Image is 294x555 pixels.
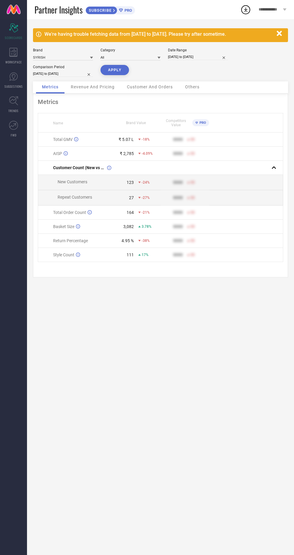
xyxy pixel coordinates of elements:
div: 9999 [173,137,183,142]
span: Competitors Value [161,119,191,127]
span: Return Percentage [53,238,88,243]
span: Basket Size [53,224,74,229]
div: 9999 [173,252,183,257]
span: 50 [190,210,195,215]
span: Name [53,121,63,125]
span: SUBSCRIBE [86,8,113,13]
span: -4.09% [142,151,153,156]
div: Metrics [38,98,283,105]
span: Others [185,84,199,89]
span: 50 [190,239,195,243]
span: Customer And Orders [127,84,173,89]
div: ₹ 5.07 L [118,137,134,142]
span: Brand Value [126,121,146,125]
span: New Customers [58,179,87,184]
div: 164 [127,210,134,215]
span: PRO [123,8,132,13]
span: 50 [190,253,195,257]
button: APPLY [100,65,129,75]
span: 50 [190,196,195,200]
input: Select comparison period [33,71,93,77]
div: 9999 [173,195,183,200]
div: Date Range [168,48,228,52]
div: 3,082 [123,224,134,229]
span: PRO [198,121,206,125]
span: AISP [53,151,62,156]
div: 123 [127,180,134,185]
span: Revenue And Pricing [71,84,115,89]
span: -38% [142,239,150,243]
a: SUBSCRIBEPRO [85,5,135,14]
span: Metrics [42,84,58,89]
div: 27 [129,195,134,200]
div: 9999 [173,180,183,185]
span: SCORECARDS [5,35,22,40]
span: TRENDS [8,108,19,113]
span: Style Count [53,252,74,257]
span: WORKSPACE [5,60,22,64]
div: Brand [33,48,93,52]
input: Select date range [168,54,228,60]
div: 9999 [173,210,183,215]
span: FWD [11,133,16,137]
span: Total Order Count [53,210,86,215]
span: SUGGESTIONS [4,84,23,89]
div: 9999 [173,224,183,229]
div: We're having trouble fetching data from [DATE] to [DATE]. Please try after sometime. [44,31,274,37]
div: 9999 [173,238,183,243]
span: Customer Count (New vs Repeat) [53,165,106,170]
span: 50 [190,180,195,184]
div: Category [100,48,160,52]
div: 111 [127,252,134,257]
div: 4.95 % [121,238,134,243]
div: Comparison Period [33,65,93,69]
div: Open download list [240,4,251,15]
div: 9999 [173,151,183,156]
span: 50 [190,137,195,142]
span: -18% [142,137,150,142]
span: -27% [142,196,150,200]
span: -24% [142,180,150,184]
span: 3.78% [142,224,151,229]
span: Repeat Customers [58,195,92,200]
span: Total GMV [53,137,73,142]
div: ₹ 2,785 [120,151,134,156]
span: 50 [190,224,195,229]
span: 17% [142,253,148,257]
span: 50 [190,151,195,156]
span: Partner Insights [34,4,82,16]
span: -21% [142,210,150,215]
